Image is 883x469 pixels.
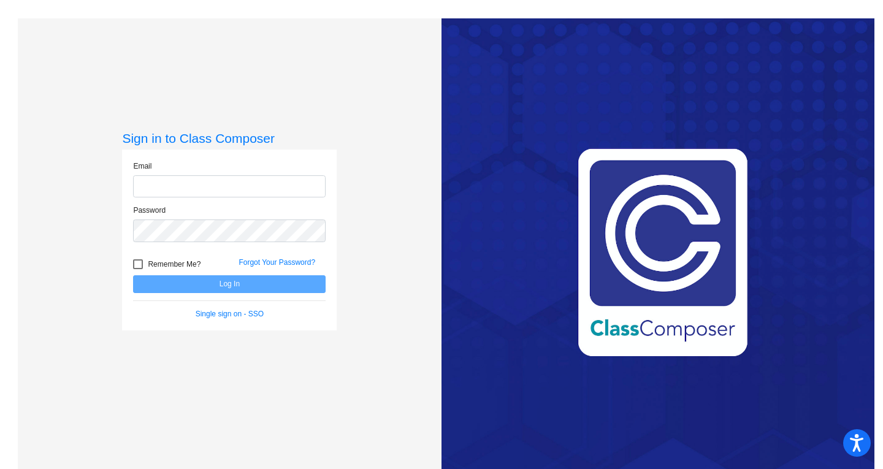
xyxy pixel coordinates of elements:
label: Password [133,205,166,216]
a: Single sign on - SSO [196,310,264,318]
span: Remember Me? [148,257,201,272]
h3: Sign in to Class Composer [122,131,337,146]
label: Email [133,161,151,172]
a: Forgot Your Password? [239,258,315,267]
button: Log In [133,275,326,293]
